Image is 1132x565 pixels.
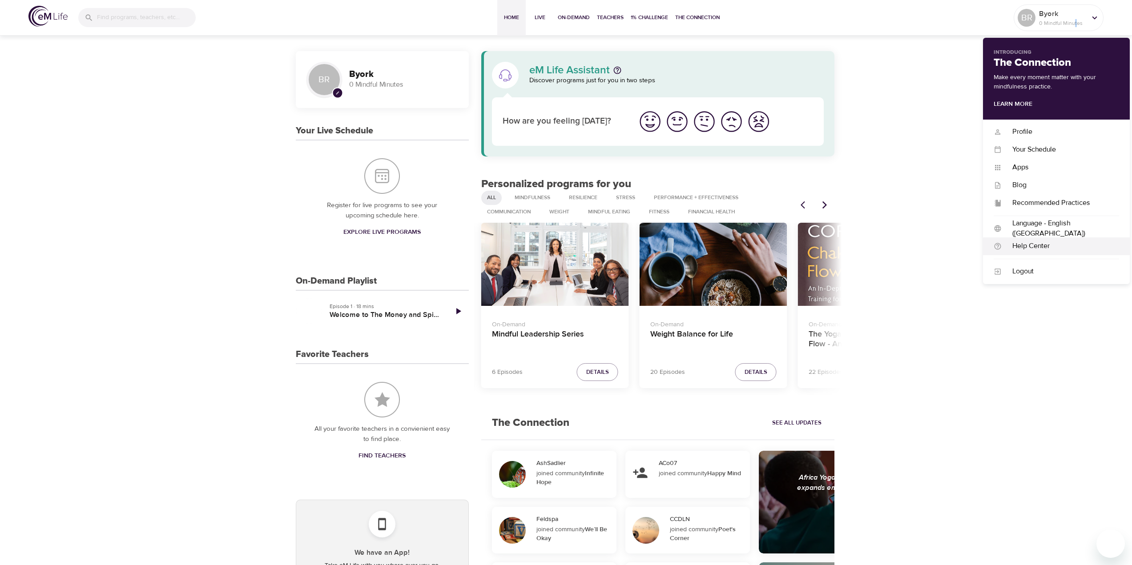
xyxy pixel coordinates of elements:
[670,525,744,543] div: joined community
[745,108,772,135] button: I'm feeling worst
[447,301,469,322] a: Play Episode
[682,205,741,219] div: Financial Health
[719,109,744,134] img: bad
[364,382,400,417] img: Favorite Teachers
[611,194,641,201] span: Stress
[650,329,777,351] h4: Weight Balance for Life
[1018,9,1035,27] div: BR
[536,525,611,543] div: joined community
[536,515,613,524] div: Feldspa
[650,368,685,377] p: 20 Episodes
[649,194,744,201] span: Performance + Effectiveness
[536,525,607,542] strong: We’ll Be Okay
[558,13,590,22] span: On-Demand
[994,48,1119,56] p: Introducing
[583,208,636,216] span: Mindful Eating
[745,367,767,377] span: Details
[1039,8,1086,19] p: Byork
[296,126,373,136] h3: Your Live Schedule
[536,469,604,486] strong: Infinite Hope
[536,459,613,468] div: AshSadlier
[544,208,575,216] span: Weight
[359,450,406,461] span: Find Teachers
[659,459,746,468] div: ACo07
[994,100,1032,108] a: Learn More
[330,310,440,320] h5: Welcome to The Money and Spirit Workshop
[349,80,458,90] p: 0 Mindful Minutes
[509,194,556,201] span: Mindfulness
[314,200,451,220] p: Register for live programs to see your upcoming schedule here.
[296,298,322,325] button: Welcome to The Money and Spirit Workshop
[1039,19,1086,27] p: 0 Mindful Minutes
[675,13,720,22] span: The Connection
[692,109,717,134] img: ok
[481,191,502,205] div: All
[564,194,603,201] span: Resilience
[492,329,618,351] h4: Mindful Leadership Series
[809,317,935,329] p: On-Demand
[798,223,946,306] button: The Yoga of Awakening: Chakra Flow - An In-Depth Training for Energetic and Emotional Healing
[815,195,834,215] button: Next items
[770,416,824,430] a: See All Updates
[28,6,68,27] img: logo
[536,469,611,487] div: joined community
[670,515,746,524] div: CCDLN
[790,473,985,503] div: Africa Yoga Project educates, empowers, elevates and expands employability for [DEMOGRAPHIC_DATA]...
[809,329,935,351] h4: The Yoga of Awakening: Chakra Flow - An In-Depth Training for Energetic and Emotional Healing
[631,13,668,22] span: 1% Challenge
[665,109,689,134] img: good
[492,317,618,329] p: On-Demand
[772,418,822,428] span: See All Updates
[648,191,744,205] div: Performance + Effectiveness
[349,69,458,80] h3: Byork
[691,108,718,135] button: I'm feeling ok
[482,194,501,201] span: All
[683,208,740,216] span: Financial Health
[1002,127,1119,137] div: Profile
[509,191,556,205] div: Mindfulness
[650,317,777,329] p: On-Demand
[643,205,675,219] div: Fitness
[610,191,641,205] div: Stress
[994,56,1119,69] h2: The Connection
[330,302,440,310] p: Episode 1 · 18 mins
[355,448,409,464] a: Find Teachers
[1002,198,1119,208] div: Recommended Practices
[664,108,691,135] button: I'm feeling good
[503,115,626,128] p: How are you feeling [DATE]?
[481,406,580,440] h2: The Connection
[1096,529,1125,558] iframe: Button to launch messaging window
[544,205,575,219] div: Weight
[529,65,610,76] p: eM Life Assistant
[306,62,342,97] div: BR
[1002,162,1119,172] div: Apps
[659,469,744,478] div: joined community
[529,13,551,22] span: Live
[501,13,522,22] span: Home
[994,73,1119,92] p: Make every moment matter with your mindfulness practice.
[492,368,523,377] p: 6 Episodes
[746,109,771,134] img: worst
[809,368,843,377] p: 22 Episodes
[481,205,536,219] div: Communication
[296,276,377,286] h3: On-Demand Playlist
[563,191,603,205] div: Resilience
[481,223,629,306] button: Mindful Leadership Series
[1002,144,1119,155] div: Your Schedule
[707,469,741,477] strong: Happy Mind
[97,8,196,27] input: Find programs, teachers, etc...
[640,223,787,306] button: Weight Balance for Life
[340,224,424,240] a: Explore Live Programs
[582,205,636,219] div: Mindful Eating
[296,349,369,360] h3: Favorite Teachers
[644,208,675,216] span: Fitness
[636,108,664,135] button: I'm feeling great
[364,158,400,194] img: Your Live Schedule
[481,178,835,191] h2: Personalized programs for you
[343,227,421,238] span: Explore Live Programs
[498,68,512,82] img: eM Life Assistant
[638,109,662,134] img: great
[1002,241,1119,251] div: Help Center
[303,548,461,557] h5: We have an App!
[718,108,745,135] button: I'm feeling bad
